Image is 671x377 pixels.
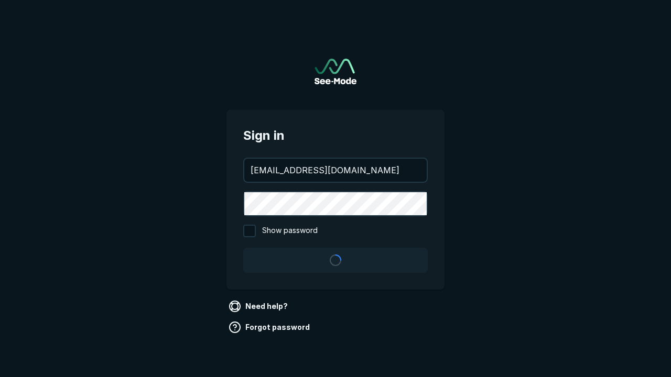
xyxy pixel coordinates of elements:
a: Go to sign in [315,59,356,84]
span: Sign in [243,126,428,145]
a: Need help? [226,298,292,315]
span: Show password [262,225,318,237]
img: See-Mode Logo [315,59,356,84]
a: Forgot password [226,319,314,336]
input: your@email.com [244,159,427,182]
